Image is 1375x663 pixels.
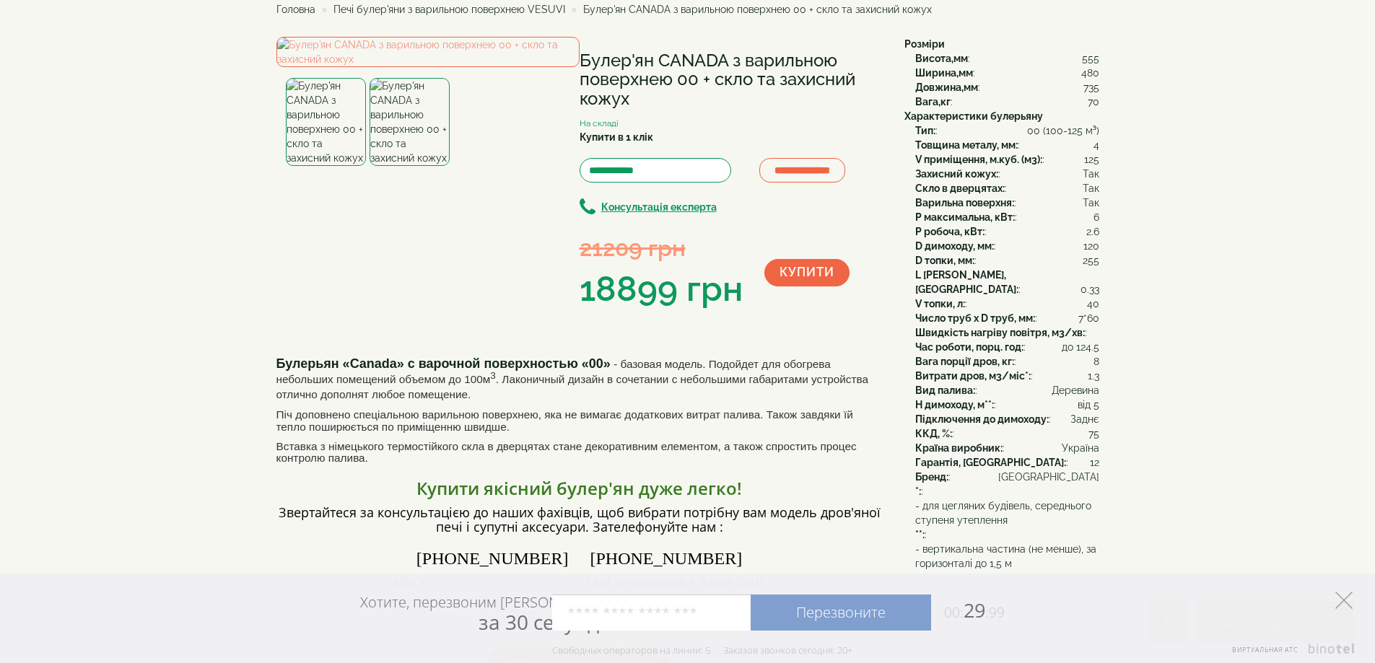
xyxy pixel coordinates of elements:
span: 125 [1084,152,1099,167]
b: Витрати дров, м3/міс*: [915,370,1031,382]
div: : [915,369,1099,383]
span: Так [1083,167,1099,181]
b: H димоходу, м**: [915,399,994,410]
p: Вставка з німецького термостійкого скла в дверцятах стане декоративним елементом, а також спрости... [276,441,883,465]
div: : [915,51,1099,66]
b: Булерьян «Canada» с варочной поверхностью «00» [276,356,611,371]
div: : [915,311,1099,325]
a: Головна [276,4,315,15]
b: D димоходу, мм: [915,240,994,252]
b: Країна виробник: [915,442,1003,454]
span: 480 [1081,66,1099,80]
span: [GEOGRAPHIC_DATA] [998,470,1099,484]
div: : [915,340,1099,354]
span: Деревина [1052,383,1099,398]
span: Україна [1062,441,1099,455]
span: 29 [931,597,1005,623]
a: Булер'ян CANADA з варильною поверхнею 00 + скло та захисний кожух [276,37,580,67]
span: 255 [1083,253,1099,268]
span: 12 [1090,455,1099,470]
span: за 30 секунд? [479,608,608,636]
span: від 5 [1078,398,1099,412]
b: Вага порції дров, кг: [915,356,1014,367]
span: . Лаконичный дизайн в сочетании с небольшими габаритами устройства отлично дополнят любое помещение. [276,373,869,400]
font: Купити якісний булер'ян дуже легко! [416,476,742,500]
b: Консультація експерта [601,201,717,213]
b: Час роботи, порц. год: [915,341,1023,353]
div: : [915,196,1099,210]
span: 0.33 [1081,282,1099,297]
span: 75 [1088,426,1099,441]
h4: Звертайтеся за консультацією до наших фахівців, щоб вибрати потрібну вам модель дров'яної печі і ... [276,506,883,535]
div: 18899 грн [580,265,743,314]
b: P робоча, кВт: [915,226,985,237]
span: 8 [1094,354,1099,369]
div: : [915,138,1099,152]
div: : [915,123,1099,138]
b: Висота,мм [915,53,968,64]
font: [PHONE_NUMBER] [PHONE_NUMBER] [416,549,742,568]
b: Захисний кожух: [915,168,998,180]
b: Число труб x D труб, мм: [915,312,1035,324]
span: 2.6 [1086,224,1099,239]
b: Варильна поверхня: [915,197,1014,208]
span: - для цегляних будівель, середнього ступеня утеплення [915,499,1099,527]
b: L [PERSON_NAME], [GEOGRAPHIC_DATA]: [915,269,1018,295]
div: : [915,253,1099,268]
div: : [915,152,1099,167]
b: P максимальна, кВт: [915,211,1015,223]
b: Товщина металу, мм: [915,139,1018,151]
div: : [915,167,1099,181]
div: : [915,441,1099,455]
span: 555 [1082,51,1099,66]
span: Виртуальная АТС [1232,645,1298,654]
span: 4.5 [1086,340,1099,354]
div: : [915,484,1099,499]
b: Тип: [915,125,935,136]
div: : [915,383,1099,398]
b: Вид палива: [915,385,975,396]
b: Ширина,мм [915,67,973,79]
div: : [915,325,1099,340]
b: Скло в дверцятах: [915,183,1005,194]
a: Печі булер'яни з варильною поверхнею VESUVI [333,4,565,15]
div: : [915,398,1099,412]
div: : [915,297,1099,311]
span: 1.3 [1088,369,1099,383]
span: 735 [1083,80,1099,95]
span: 120 [1083,239,1099,253]
b: Підключення до димоходу: [915,413,1049,425]
span: - базовая модель. Подойдет для обогрева небольших помещений объемом до 100м [276,358,831,385]
div: : [915,455,1099,470]
sup: 3 [490,370,496,381]
button: Купити [764,259,850,286]
img: Булер'ян CANADA з варильною поверхнею 00 + скло та захисний кожух [286,78,366,166]
span: 70 [1088,95,1099,109]
div: : [915,239,1099,253]
div: : [915,499,1099,542]
b: D топки, мм: [915,255,974,266]
span: 6 [1094,210,1099,224]
span: до 12 [1062,340,1086,354]
b: ККД, %: [915,428,952,439]
div: : [915,80,1099,95]
b: Бренд: [915,471,948,483]
b: Довжина,мм [915,82,978,93]
div: Хотите, перезвоним [PERSON_NAME] [360,593,608,633]
div: Свободных операторов на линии: 5 Заказов звонков сегодня: 20+ [552,644,852,656]
div: : [915,95,1099,109]
b: V топки, л: [915,298,965,309]
span: 00 (100-125 м³) [1027,123,1099,138]
div: : [915,412,1099,426]
div: : [915,181,1099,196]
div: : [915,66,1099,80]
b: Гарантія, [GEOGRAPHIC_DATA]: [915,457,1066,468]
div: : [915,268,1099,297]
b: Вага,кг [915,96,951,107]
span: Булер'ян CANADA з варильною поверхнею 00 + скло та захисний кожух [583,4,932,15]
span: 00: [944,603,964,622]
b: V приміщення, м.куб. (м3): [915,154,1042,165]
a: Перезвоните [751,594,931,631]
